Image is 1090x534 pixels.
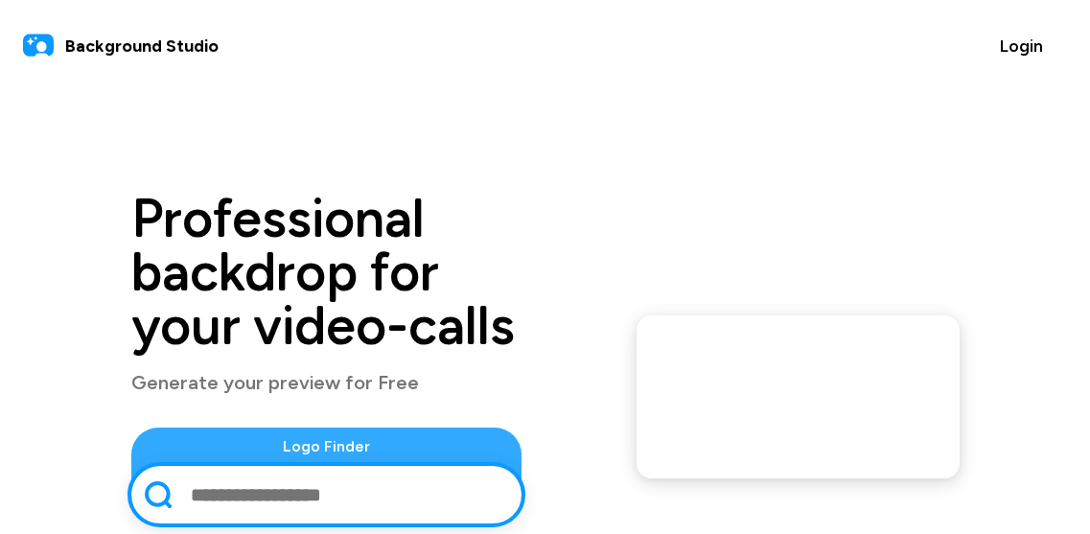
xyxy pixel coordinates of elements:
[976,23,1067,69] button: Login
[131,435,522,458] span: Logo Finder
[1000,34,1043,59] span: Login
[23,31,54,61] img: logo
[65,34,219,59] span: Background Studio
[131,192,522,353] h1: Professional backdrop for your video-calls
[131,368,522,397] p: Generate your preview for Free
[23,31,219,61] a: Background Studio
